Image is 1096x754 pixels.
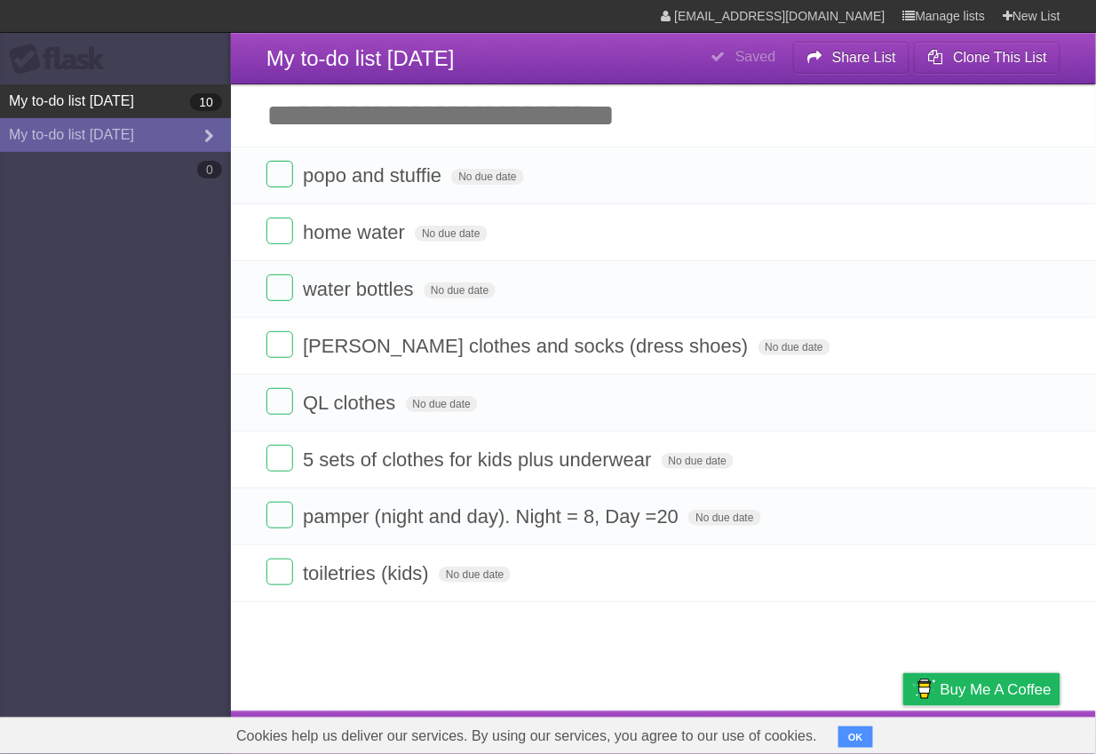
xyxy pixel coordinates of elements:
[303,221,409,243] span: home water
[451,169,523,185] span: No due date
[197,161,222,179] b: 0
[303,278,418,300] span: water bottles
[912,674,936,704] img: Buy me a coffee
[266,274,293,301] label: Done
[9,44,115,75] div: Flask
[303,562,433,584] span: toiletries (kids)
[303,392,400,414] span: QL clothes
[820,716,859,750] a: Terms
[838,726,873,748] button: OK
[266,161,293,187] label: Done
[218,718,835,754] span: Cookies help us deliver our services. By using our services, you agree to our use of cookies.
[424,282,496,298] span: No due date
[735,49,775,64] b: Saved
[953,50,1047,65] b: Clone This List
[266,502,293,528] label: Done
[266,331,293,358] label: Done
[880,716,926,750] a: Privacy
[266,388,293,415] label: Done
[793,42,910,74] button: Share List
[662,453,734,469] span: No due date
[914,42,1060,74] button: Clone This List
[949,716,1060,750] a: Suggest a feature
[415,226,487,242] span: No due date
[303,448,656,471] span: 5 sets of clothes for kids plus underwear
[266,559,293,585] label: Done
[266,218,293,244] label: Done
[941,674,1052,705] span: Buy me a coffee
[406,396,478,412] span: No due date
[266,445,293,472] label: Done
[303,164,446,187] span: popo and stuffie
[832,50,896,65] b: Share List
[303,335,752,357] span: [PERSON_NAME] clothes and socks (dress shoes)
[266,46,455,70] span: My to-do list [DATE]
[758,339,830,355] span: No due date
[439,567,511,583] span: No due date
[688,510,760,526] span: No due date
[726,716,798,750] a: Developers
[303,505,683,528] span: pamper (night and day). Night = 8, Day =20
[667,716,704,750] a: About
[190,93,222,111] b: 10
[903,673,1060,706] a: Buy me a coffee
